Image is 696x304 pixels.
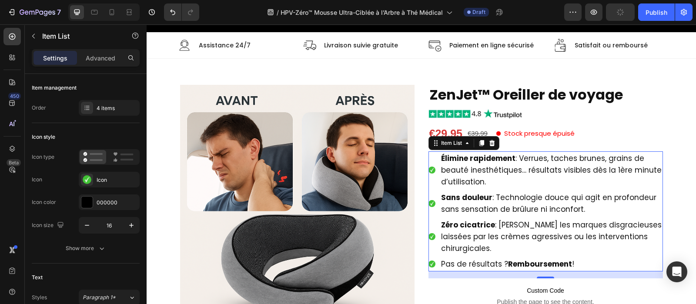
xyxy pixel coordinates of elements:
[293,233,516,247] div: Rich Text Editor. Editing area: main
[282,85,376,94] img: gempages_540190890933617569-d4865b63-71b0-4245-a5fe-21bb34a155f1.jpg
[281,8,443,17] span: HPV-Zéro™ Mousse Ultra-Ciblée à l’Arbre à Thé Médical
[282,261,516,271] span: Custom Code
[294,168,510,190] span: : Technologie douce qui agit en profondeur sans sensation de brûlure ni inconfort.
[7,159,21,166] div: Beta
[97,104,137,112] div: 4 items
[32,294,47,301] div: Styles
[32,84,77,92] div: Item management
[361,234,425,245] strong: Remboursement
[293,115,317,123] div: Item List
[294,195,515,229] span: : [PERSON_NAME] les marques disgracieuses laissées par les crèmes agressives ou les interventions...
[638,3,675,21] button: Publish
[32,241,140,256] button: Show more
[320,104,342,114] div: €39,99
[32,104,46,112] div: Order
[66,244,106,253] div: Show more
[32,220,66,231] div: Icon size
[293,127,516,165] div: Rich Text Editor. Editing area: main
[43,53,67,63] p: Settings
[32,198,56,206] div: Icon color
[277,8,279,17] span: /
[666,261,687,282] div: Open Intercom Messenger
[282,273,516,282] span: Publish the page to see the content.
[293,194,516,231] div: Rich Text Editor. Editing area: main
[293,166,516,192] div: Rich Text Editor. Editing area: main
[57,7,61,17] p: 7
[32,274,43,281] div: Text
[32,133,55,141] div: Icon style
[32,176,42,184] div: Icon
[32,153,54,161] div: Icon type
[164,3,199,21] div: Undo/Redo
[358,105,428,114] span: Stock presque épuisé
[282,60,516,80] h1: ZenJet™ Oreiller de voyage
[294,129,515,163] span: : Verrues, taches brunes, grains de beauté inesthétiques… résultats visibles dès la 1ère minute d...
[147,24,696,304] iframe: Design area
[86,53,115,63] p: Advanced
[294,234,428,245] span: Pas de résultats ? !
[282,101,317,117] div: €29,95
[294,129,369,139] strong: Élimine rapidement
[472,8,485,16] span: Draft
[3,3,65,21] button: 7
[97,199,137,207] div: 000000
[83,294,116,301] span: Paragraph 1*
[294,168,346,178] strong: Sans douleur
[8,93,21,100] div: 450
[646,8,667,17] div: Publish
[97,176,137,184] div: Icon
[42,31,116,41] p: Item List
[294,195,348,206] strong: Zéro cicatrice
